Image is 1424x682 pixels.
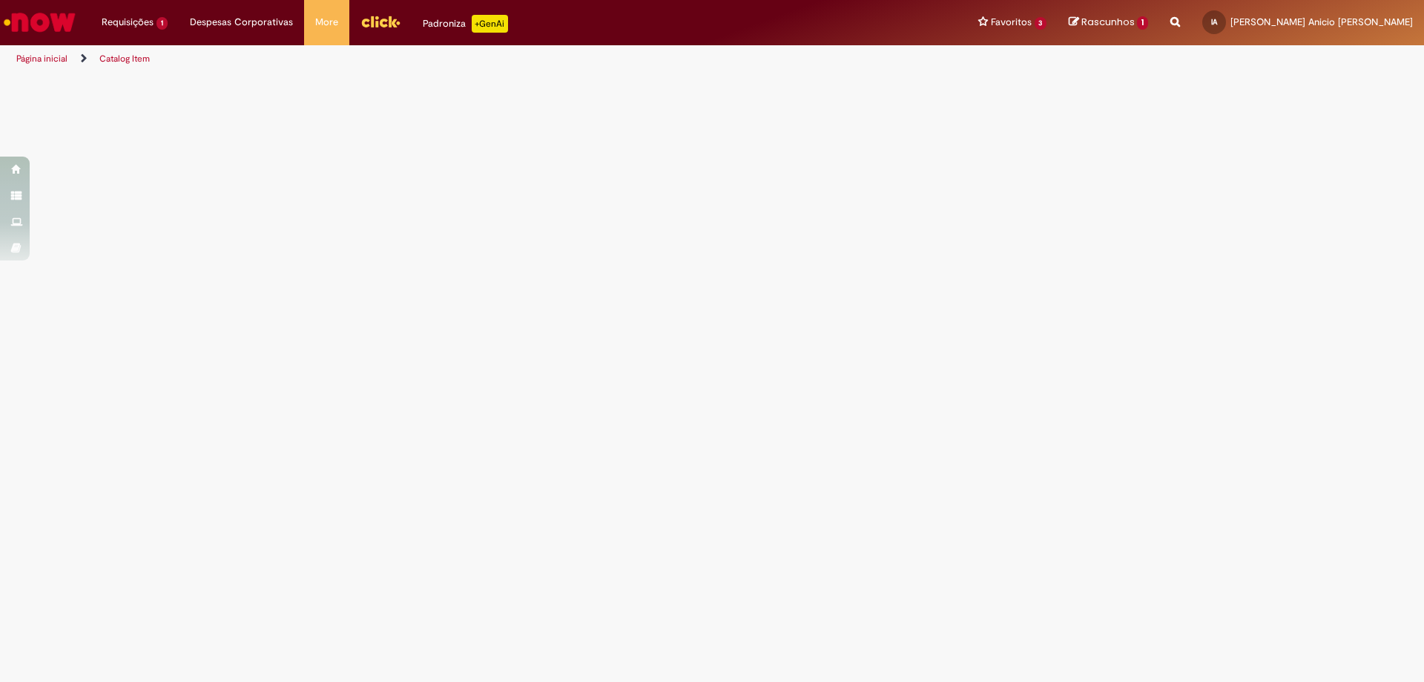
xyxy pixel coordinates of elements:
[102,15,154,30] span: Requisições
[190,15,293,30] span: Despesas Corporativas
[1081,15,1135,29] span: Rascunhos
[1230,16,1413,28] span: [PERSON_NAME] Anicio [PERSON_NAME]
[315,15,338,30] span: More
[99,53,150,65] a: Catalog Item
[1069,16,1148,30] a: Rascunhos
[1,7,78,37] img: ServiceNow
[1211,17,1217,27] span: IA
[16,53,67,65] a: Página inicial
[423,15,508,33] div: Padroniza
[1035,17,1047,30] span: 3
[1137,16,1148,30] span: 1
[991,15,1032,30] span: Favoritos
[360,10,400,33] img: click_logo_yellow_360x200.png
[11,45,938,73] ul: Trilhas de página
[156,17,168,30] span: 1
[472,15,508,33] p: +GenAi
